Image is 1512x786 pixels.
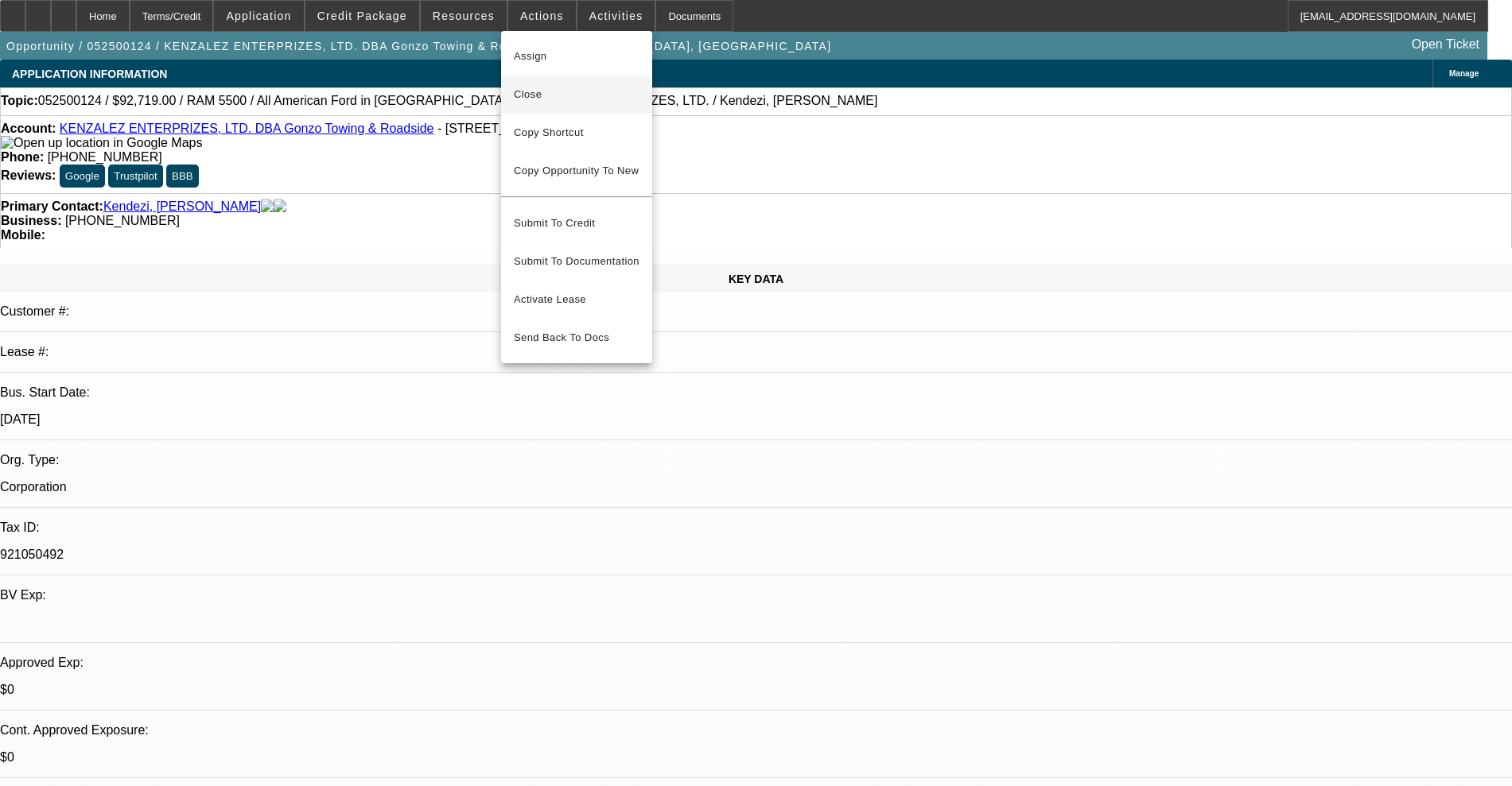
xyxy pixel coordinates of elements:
[514,328,639,347] span: Send Back To Docs
[514,165,639,176] span: Copy Opportunity To New
[514,85,639,104] span: Close
[514,252,639,271] span: Submit To Documentation
[514,47,639,66] span: Assign
[514,290,639,309] span: Activate Lease
[514,123,639,142] span: Copy Shortcut
[514,214,639,233] span: Submit To Credit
